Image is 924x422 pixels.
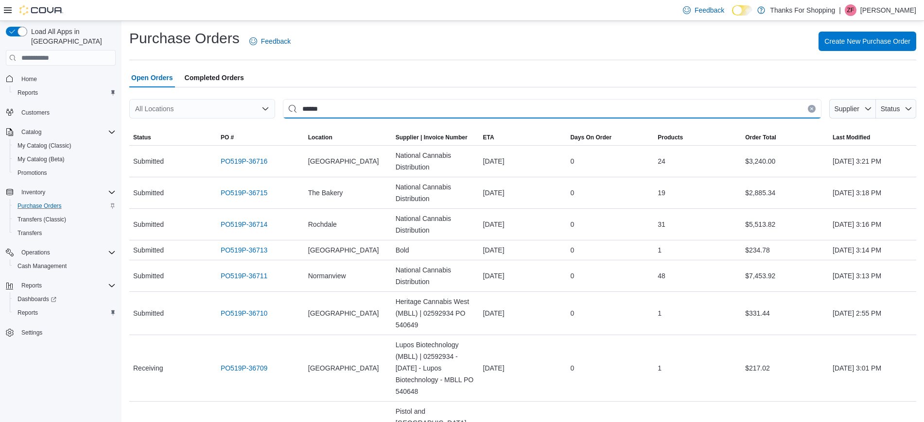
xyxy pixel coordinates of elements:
[221,362,268,374] a: PO519P-36709
[392,335,479,401] div: Lupos Biotechnology (MBLL) | 02592934 - [DATE] - Lupos Biotechnology - MBLL PO 540648
[283,99,821,118] input: This is a search bar. After typing your query, hit enter to filter the results lower in the page.
[479,304,567,323] div: [DATE]
[308,187,343,199] span: The Bakery
[654,130,741,145] button: Products
[396,134,468,141] span: Supplier | Invoice Number
[10,259,120,273] button: Cash Management
[829,99,876,118] button: Supplier
[479,358,567,378] div: [DATE]
[2,186,120,199] button: Inventory
[17,72,116,84] span: Home
[2,325,120,339] button: Settings
[479,130,567,145] button: ETA
[876,99,916,118] button: Status
[10,292,120,306] a: Dashboards
[679,0,728,20] a: Feedback
[17,106,116,118] span: Customers
[308,244,379,256] span: [GEOGRAPHIC_DATA]
[829,358,916,378] div: [DATE] 3:01 PM
[17,326,116,338] span: Settings
[658,307,662,319] span: 1
[14,307,42,319] a: Reports
[741,266,829,286] div: $7,453.92
[14,167,51,179] a: Promotions
[308,219,337,230] span: Rochdale
[17,155,65,163] span: My Catalog (Beta)
[221,219,268,230] a: PO519P-36714
[392,146,479,177] div: National Cannabis Distribution
[658,134,683,141] span: Products
[2,71,120,85] button: Home
[221,270,268,282] a: PO519P-36711
[129,29,240,48] h1: Purchase Orders
[833,134,870,141] span: Last Modified
[17,280,46,291] button: Reports
[221,307,268,319] a: PO519P-36710
[658,187,665,199] span: 19
[308,134,332,141] div: Location
[6,68,116,365] nav: Complex example
[133,362,163,374] span: Receiving
[17,89,38,97] span: Reports
[845,4,856,16] div: Zander Finch
[21,329,42,337] span: Settings
[21,128,41,136] span: Catalog
[2,279,120,292] button: Reports
[14,200,116,212] span: Purchase Orders
[570,134,611,141] span: Days On Order
[17,280,116,291] span: Reports
[695,5,724,15] span: Feedback
[14,200,66,212] a: Purchase Orders
[741,358,829,378] div: $217.02
[21,249,50,256] span: Operations
[185,68,244,87] span: Completed Orders
[14,214,116,225] span: Transfers (Classic)
[17,186,49,198] button: Inventory
[131,68,173,87] span: Open Orders
[17,126,45,138] button: Catalog
[829,215,916,234] div: [DATE] 3:16 PM
[14,227,116,239] span: Transfers
[10,199,120,213] button: Purchase Orders
[479,266,567,286] div: [DATE]
[133,270,164,282] span: Submitted
[17,169,47,177] span: Promotions
[308,362,379,374] span: [GEOGRAPHIC_DATA]
[658,219,665,230] span: 31
[479,152,567,171] div: [DATE]
[829,183,916,203] div: [DATE] 3:18 PM
[19,5,63,15] img: Cova
[829,130,916,145] button: Last Modified
[658,244,662,256] span: 1
[741,183,829,203] div: $2,885.34
[570,187,574,199] span: 0
[17,309,38,317] span: Reports
[479,240,567,260] div: [DATE]
[570,155,574,167] span: 0
[14,260,70,272] a: Cash Management
[17,186,116,198] span: Inventory
[839,4,841,16] p: |
[261,36,291,46] span: Feedback
[14,87,116,99] span: Reports
[133,307,164,319] span: Submitted
[10,152,120,166] button: My Catalog (Beta)
[881,105,900,113] span: Status
[133,187,164,199] span: Submitted
[741,152,829,171] div: $3,240.00
[133,219,164,230] span: Submitted
[14,153,69,165] a: My Catalog (Beta)
[829,152,916,171] div: [DATE] 3:21 PM
[17,216,66,223] span: Transfers (Classic)
[824,36,910,46] span: Create New Purchase Order
[17,247,116,258] span: Operations
[21,188,45,196] span: Inventory
[133,134,151,141] span: Status
[392,260,479,291] div: National Cannabis Distribution
[17,126,116,138] span: Catalog
[14,227,46,239] a: Transfers
[808,105,816,113] button: Clear input
[308,155,379,167] span: [GEOGRAPHIC_DATA]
